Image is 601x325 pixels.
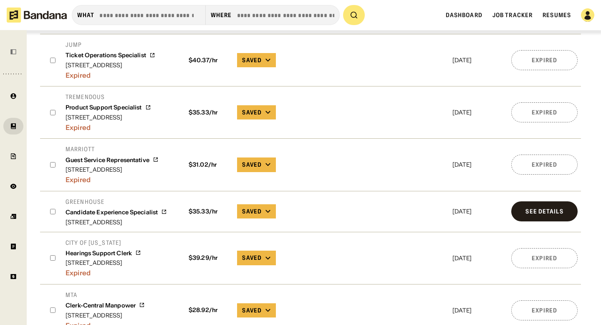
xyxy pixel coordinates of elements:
a: MTAClerk-Central Manpower[STREET_ADDRESS] [66,291,145,318]
div: [STREET_ADDRESS] [66,114,151,120]
a: City of [US_STATE]Hearings Support Clerk[STREET_ADDRESS] [66,239,141,266]
img: Bandana logotype [7,8,67,23]
a: Job Tracker [492,11,533,19]
a: GreenhouseCandidate Experience Specialist[STREET_ADDRESS] [66,198,167,225]
div: Saved [242,161,262,168]
div: Expired [66,120,151,132]
div: Expired [66,173,159,184]
div: Saved [242,307,262,314]
div: Product Support Specialist [66,104,142,111]
a: Dashboard [446,11,482,19]
div: $ 35.33 /hr [185,208,231,215]
div: [DATE] [452,307,505,313]
div: Saved [242,56,262,64]
div: Ticket Operations Specialist [66,52,146,59]
div: [STREET_ADDRESS] [66,312,145,318]
div: Expired [532,57,557,63]
a: TremendousProduct Support Specialist[STREET_ADDRESS] [66,93,151,120]
div: Greenhouse [66,198,167,206]
div: Expired [66,266,141,277]
div: City of [US_STATE] [66,239,141,246]
div: [STREET_ADDRESS] [66,62,155,68]
div: [STREET_ADDRESS] [66,260,141,266]
div: Tremendous [66,93,151,101]
div: $ 39.29 /hr [185,254,231,262]
div: Where [211,11,232,19]
div: Saved [242,254,262,262]
div: [DATE] [452,255,505,261]
div: [DATE] [452,162,505,168]
div: [DATE] [452,57,505,63]
div: Saved [242,208,262,215]
div: [STREET_ADDRESS] [66,219,167,225]
div: Candidate Experience Specialist [66,209,158,216]
div: Expired [532,255,557,261]
a: JumpTicket Operations Specialist[STREET_ADDRESS] [66,41,155,68]
div: [DATE] [452,109,505,115]
div: Hearings Support Clerk [66,250,132,257]
div: $ 35.33 /hr [185,109,231,116]
div: [DATE] [452,208,505,214]
div: See Details [525,208,563,214]
div: $ 40.37 /hr [185,57,231,64]
div: Jump [66,41,155,48]
div: Expired [532,307,557,313]
a: MarriottGuest Service Representative[STREET_ADDRESS] [66,145,159,173]
a: Resumes [543,11,571,19]
div: Saved [242,109,262,116]
div: Expired [66,68,155,79]
div: $ 31.02 /hr [185,161,231,168]
div: MTA [66,291,145,299]
div: Clerk-Central Manpower [66,302,136,309]
div: what [77,11,94,19]
div: [STREET_ADDRESS] [66,167,159,173]
div: Marriott [66,145,159,153]
div: Expired [532,162,557,168]
div: $ 28.92 /hr [185,307,231,314]
div: Guest Service Representative [66,157,149,164]
div: Expired [532,109,557,115]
